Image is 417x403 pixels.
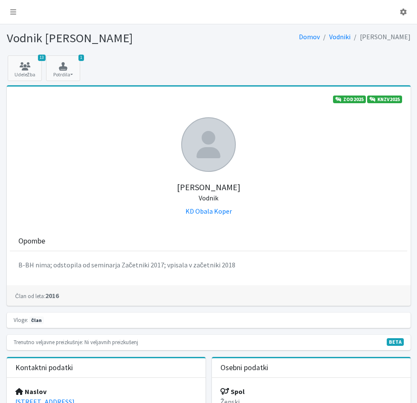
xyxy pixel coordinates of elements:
strong: Spol [220,387,245,396]
a: Domov [299,32,320,41]
span: V fazi razvoja [387,338,404,346]
a: KNZV2025 [367,96,402,103]
strong: Naslov [15,387,46,396]
h3: Kontaktni podatki [15,363,73,372]
h3: Osebni podatki [220,363,268,372]
small: Član od leta: [15,293,45,299]
small: Vodnik [199,194,218,202]
h1: Vodnik [PERSON_NAME] [7,31,206,46]
li: [PERSON_NAME] [350,31,411,43]
span: 1 [78,55,84,61]
p: B-BH nima; odstopila od seminarja Začetniki 2017; vpisala v začetniki 2018 [18,260,399,270]
h3: Opombe [18,237,45,246]
a: ZOD2025 [333,96,366,103]
small: Ni veljavnih preizkušenj [84,339,138,345]
span: član [29,316,44,324]
small: Trenutno veljavne preizkušnje: [14,339,83,345]
a: KD Obala Koper [185,207,232,215]
span: 13 [38,55,46,61]
button: 1 Potrdila [46,55,80,81]
a: Vodniki [329,32,350,41]
small: Vloge: [14,316,28,323]
strong: 2016 [15,291,59,300]
h5: [PERSON_NAME] [15,172,402,203]
a: 13 Udeležba [8,55,42,81]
